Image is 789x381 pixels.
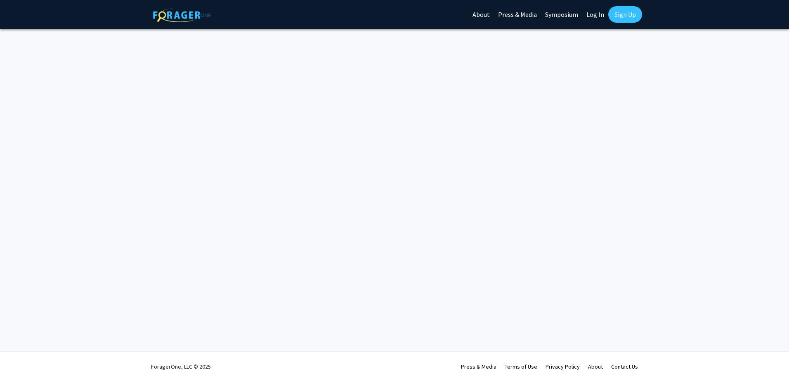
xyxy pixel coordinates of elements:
[608,6,642,23] a: Sign Up
[546,363,580,370] a: Privacy Policy
[461,363,496,370] a: Press & Media
[611,363,638,370] a: Contact Us
[151,352,211,381] div: ForagerOne, LLC © 2025
[588,363,603,370] a: About
[505,363,537,370] a: Terms of Use
[153,8,211,22] img: ForagerOne Logo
